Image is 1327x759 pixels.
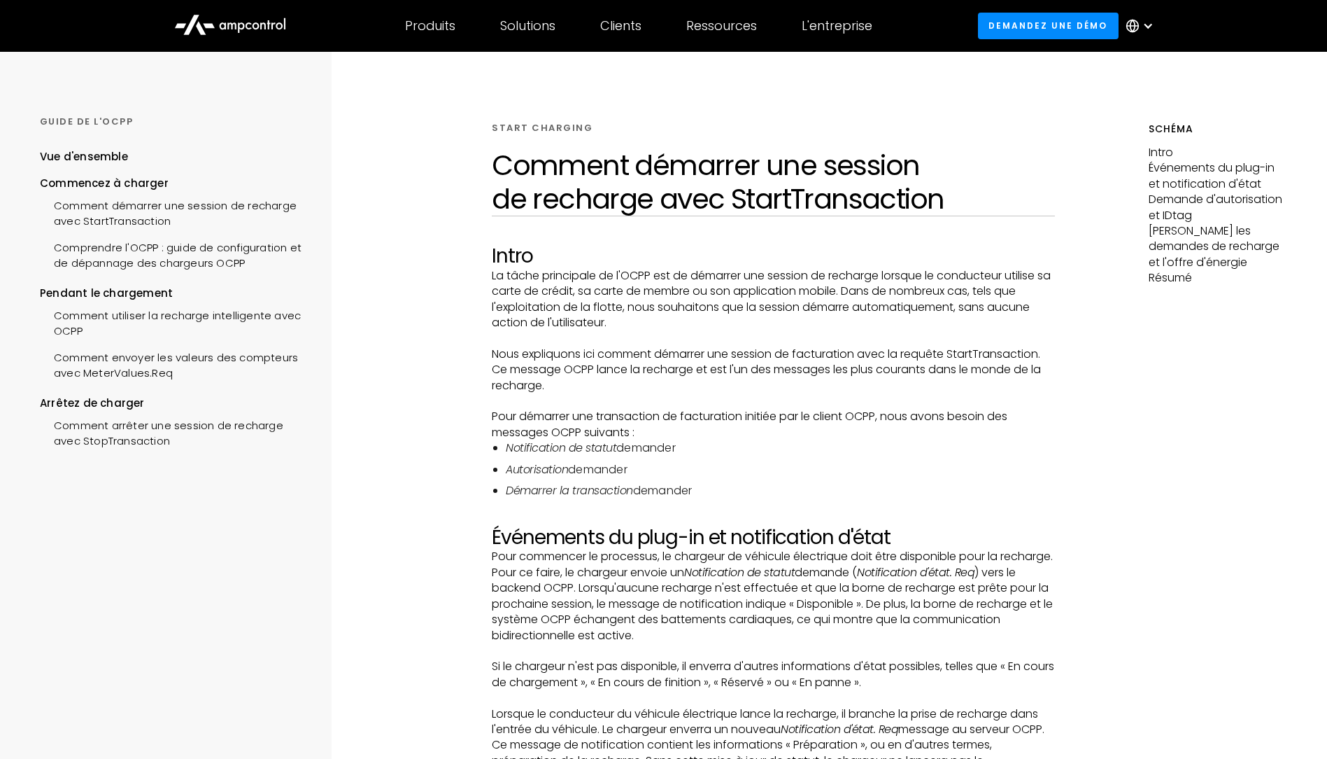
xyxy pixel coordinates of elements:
[500,18,555,34] div: Solutions
[492,148,1055,216] h1: Comment démarrer une session de recharge avec StartTransaction
[600,18,641,34] div: Clients
[40,176,305,191] div: Commencez à charger
[686,18,757,34] div: Ressources
[492,244,1055,268] h2: Intro
[492,347,1055,394] p: Nous expliquons ici comment démarrer une session de facturation avec la requête StartTransaction....
[506,440,1055,456] li: demander
[40,233,305,275] a: Comprendre l'OCPP : guide de configuration et de dépannage des chargeurs OCPP
[40,396,305,411] div: Arrêtez de charger
[492,409,1055,440] p: Pour démarrer une transaction de facturation initiée par le client OCPP, nous avons besoin des me...
[1149,270,1287,286] p: Résumé
[506,483,1055,499] li: demander
[492,122,592,134] div: START CHARGING
[492,659,1055,690] p: Si le chargeur n'est pas disponible, il enverra d'autres informations d'état possibles, telles qu...
[492,549,1055,643] p: Pour commencer le processus, le chargeur de véhicule électrique doit être disponible pour la rech...
[40,286,305,301] div: Pendant le chargement
[1149,192,1287,223] p: Demande d'autorisation et IDtag
[1149,145,1287,160] p: Intro
[506,482,633,499] em: Démarrer la transaction
[405,18,455,34] div: Produits
[1149,122,1287,137] h5: Schéma
[684,564,795,580] em: Notification de statut
[781,721,898,737] em: Notification d'état. Req
[40,191,305,233] a: Comment démarrer une session de recharge avec StartTransaction
[802,18,872,34] div: L'entreprise
[40,301,305,343] a: Comment utiliser la recharge intelligente avec OCPP
[492,268,1055,331] p: La tâche principale de l'OCPP est de démarrer une session de recharge lorsque le conducteur utili...
[492,690,1055,706] p: ‍
[492,526,1055,550] h2: Événements du plug-in et notification d'état
[492,394,1055,409] p: ‍
[506,462,1055,478] li: demander
[40,411,305,453] a: Comment arrêter une session de recharge avec StopTransaction
[40,149,128,175] a: Vue d'ensemble
[492,510,1055,525] p: ‍
[506,440,616,456] em: Notification de statut
[1149,223,1287,270] p: [PERSON_NAME] les demandes de recharge et l'offre d'énergie
[40,343,305,385] a: Comment envoyer les valeurs des compteurs avec MeterValues.Req
[1149,160,1287,192] p: Événements du plug-in et notification d'état
[40,149,128,165] div: Vue d'ensemble
[857,564,974,580] em: Notification d'état. Req
[492,643,1055,659] p: ‍
[492,330,1055,346] p: ‍
[40,116,305,128] div: GUIDE DE L'OCPP
[978,13,1119,39] a: Demandez une démo
[506,461,568,478] em: Autorisation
